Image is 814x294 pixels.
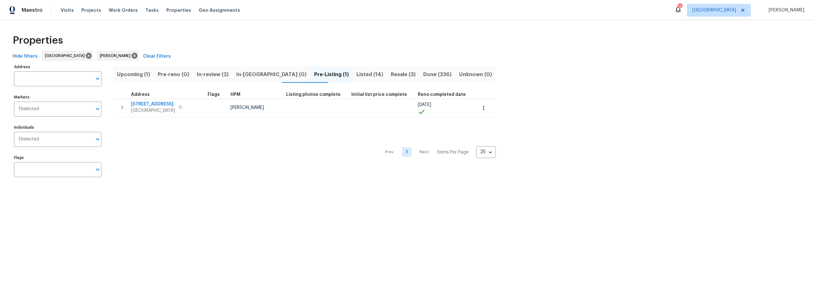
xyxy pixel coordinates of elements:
[418,103,431,107] span: [DATE]
[93,104,102,113] button: Open
[231,105,264,110] span: [PERSON_NAME]
[22,7,43,13] span: Maestro
[437,149,469,155] p: Items Per Page
[379,121,496,183] nav: Pagination Navigation
[356,70,383,79] span: Listed (14)
[476,144,496,160] div: 25
[391,70,416,79] span: Resale (3)
[100,53,133,59] span: [PERSON_NAME]
[286,92,341,97] span: Listing photos complete
[459,70,492,79] span: Unknown (0)
[18,137,39,142] span: 1 Selected
[93,135,102,144] button: Open
[117,70,150,79] span: Upcoming (1)
[14,65,101,69] label: Address
[678,4,682,10] div: 1
[418,92,466,97] span: Reno completed date
[93,165,102,174] button: Open
[231,92,240,97] span: HPM
[351,92,407,97] span: Initial list price complete
[13,37,63,44] span: Properties
[145,8,159,12] span: Tasks
[13,53,38,61] span: Hide filters
[18,106,39,112] span: 1 Selected
[131,101,175,107] span: [STREET_ADDRESS]
[61,7,74,13] span: Visits
[141,51,173,62] button: Clear Filters
[14,125,101,129] label: Individuals
[93,74,102,83] button: Open
[166,7,191,13] span: Properties
[208,92,220,97] span: Flags
[97,51,139,61] div: [PERSON_NAME]
[314,70,349,79] span: Pre-Listing (1)
[199,7,240,13] span: Geo Assignments
[423,70,452,79] span: Done (236)
[692,7,736,13] span: [GEOGRAPHIC_DATA]
[766,7,804,13] span: [PERSON_NAME]
[14,95,101,99] label: Markets
[81,7,101,13] span: Projects
[109,7,138,13] span: Work Orders
[197,70,229,79] span: In-review (2)
[42,51,93,61] div: [GEOGRAPHIC_DATA]
[14,156,101,160] label: Flags
[131,107,175,114] span: [GEOGRAPHIC_DATA]
[131,92,150,97] span: Address
[10,51,40,62] button: Hide filters
[402,147,411,157] a: Goto page 1
[45,53,87,59] span: [GEOGRAPHIC_DATA]
[158,70,189,79] span: Pre-reno (0)
[143,53,171,61] span: Clear Filters
[236,70,307,79] span: In-[GEOGRAPHIC_DATA] (0)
